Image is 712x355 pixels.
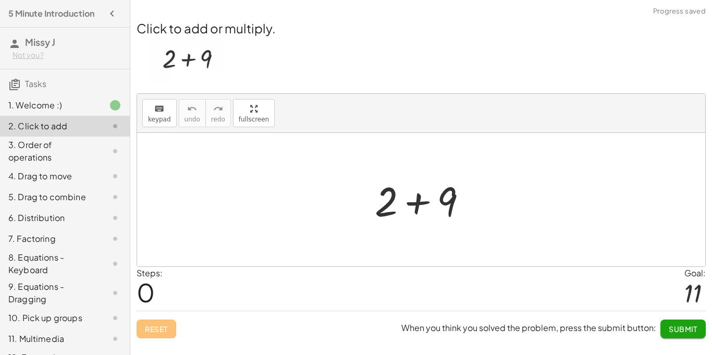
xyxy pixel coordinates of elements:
i: Task not started. [109,145,121,157]
div: 3. Order of operations [8,139,92,164]
button: redoredo [205,99,231,127]
i: Task not started. [109,232,121,245]
i: Task not started. [109,333,121,345]
button: keyboardkeypad [142,99,177,127]
i: Task not started. [109,287,121,299]
span: Tasks [25,78,46,89]
button: undoundo [179,99,206,127]
h4: 5 Minute Introduction [8,7,94,20]
h2: Click to add or multiply. [137,19,706,37]
button: fullscreen [233,99,275,127]
span: 0 [137,276,155,308]
i: undo [187,103,197,115]
label: Steps: [137,267,163,278]
div: Not you? [13,50,121,60]
div: 5. Drag to combine [8,191,92,203]
span: When you think you solved the problem, press the submit button: [401,322,656,333]
div: 11. Multimedia [8,333,92,345]
span: Submit [669,324,697,334]
div: 10. Pick up groups [8,312,92,324]
div: 4. Drag to move [8,170,92,182]
span: Progress saved [653,6,706,17]
div: 1. Welcome :) [8,99,92,112]
i: Task not started. [109,212,121,224]
span: Missy J [25,36,55,48]
span: undo [185,116,200,123]
i: keyboard [154,103,164,115]
div: 7. Factoring [8,232,92,245]
div: Goal: [684,267,706,279]
i: Task not started. [109,191,121,203]
span: redo [211,116,225,123]
i: redo [213,103,223,115]
i: Task not started. [109,120,121,132]
i: Task finished. [109,99,121,112]
i: Task not started. [109,258,121,270]
i: Task not started. [109,170,121,182]
img: acc24cad2d66776ab3378aca534db7173dae579742b331bb719a8ca59f72f8de.webp [149,37,226,82]
i: Task not started. [109,312,121,324]
span: keypad [148,116,171,123]
div: 6. Distribution [8,212,92,224]
button: Submit [660,320,706,338]
div: 9. Equations - Dragging [8,280,92,305]
span: fullscreen [239,116,269,123]
div: 2. Click to add [8,120,92,132]
div: 8. Equations - Keyboard [8,251,92,276]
